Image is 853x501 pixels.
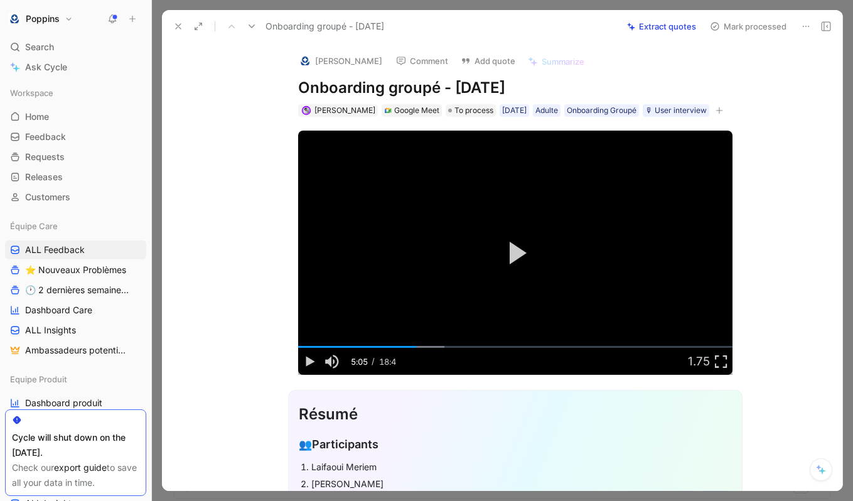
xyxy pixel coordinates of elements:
[298,131,732,375] div: Video Player
[303,107,309,114] img: avatar
[5,38,146,57] div: Search
[25,284,132,296] span: 🕐 2 dernières semaines - Occurences
[25,151,65,163] span: Requests
[25,344,129,357] span: Ambassadeurs potentiels
[687,348,710,375] button: Playback Rate
[5,188,146,207] a: Customers
[5,148,146,166] a: Requests
[299,436,732,453] div: Participants
[311,460,732,473] div: Laifaoui Meriem
[5,341,146,360] a: Ambassadeurs potentiels
[446,104,496,117] div: To process
[25,40,54,55] span: Search
[10,87,53,99] span: Workspace
[298,78,732,98] h1: Onboarding groupé - [DATE]
[298,348,321,375] button: Play
[5,321,146,340] a: ALL Insights
[710,348,732,375] button: Fullscreen
[321,348,343,375] button: Mute
[5,127,146,146] a: Feedback
[5,370,146,389] div: Equipe Produit
[299,438,312,451] span: 👥
[5,217,146,235] div: Équipe Care
[8,13,21,25] img: Poppins
[25,60,67,75] span: Ask Cycle
[621,18,702,35] button: Extract quotes
[454,104,493,117] span: To process
[567,104,636,117] div: Onboarding Groupé
[311,477,732,490] div: [PERSON_NAME]
[394,104,439,117] div: Google Meet
[25,264,126,276] span: ⭐ Nouveaux Problèmes
[5,261,146,279] a: ⭐ Nouveaux Problèmes
[542,56,584,67] span: Summarize
[25,304,92,316] span: Dashboard Care
[10,373,67,385] span: Equipe Produit
[54,462,107,473] a: export guide
[5,10,76,28] button: PoppinsPoppins
[266,19,384,34] span: Onboarding groupé - [DATE]
[293,51,388,70] button: logo[PERSON_NAME]
[5,240,146,259] a: ALL Feedback
[25,397,102,409] span: Dashboard produit
[298,346,732,348] div: Progress Bar
[704,18,792,35] button: Mark processed
[25,244,85,256] span: ALL Feedback
[487,225,544,281] button: Play Video
[12,430,139,460] div: Cycle will shut down on the [DATE].
[25,191,70,203] span: Customers
[5,301,146,320] a: Dashboard Care
[5,168,146,186] a: Releases
[10,220,58,232] span: Équipe Care
[5,83,146,102] div: Workspace
[12,460,139,490] div: Check our to save all your data in time.
[314,105,375,115] span: [PERSON_NAME]
[351,357,368,367] span: 5:05
[25,131,66,143] span: Feedback
[5,394,146,412] a: Dashboard produit
[26,13,60,24] h1: Poppins
[379,357,396,394] span: 18:47
[25,110,49,123] span: Home
[522,53,590,70] button: Summarize
[535,104,558,117] div: Adulte
[502,104,527,117] div: [DATE]
[25,171,63,183] span: Releases
[645,104,707,117] div: 🎙 User interview
[5,281,146,299] a: 🕐 2 dernières semaines - Occurences
[390,52,454,70] button: Comment
[372,356,375,366] span: /
[25,324,76,337] span: ALL Insights
[299,403,732,426] div: Résumé
[5,58,146,77] a: Ask Cycle
[299,55,311,67] img: logo
[455,52,521,70] button: Add quote
[5,107,146,126] a: Home
[5,217,146,360] div: Équipe CareALL Feedback⭐ Nouveaux Problèmes🕐 2 dernières semaines - OccurencesDashboard CareALL I...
